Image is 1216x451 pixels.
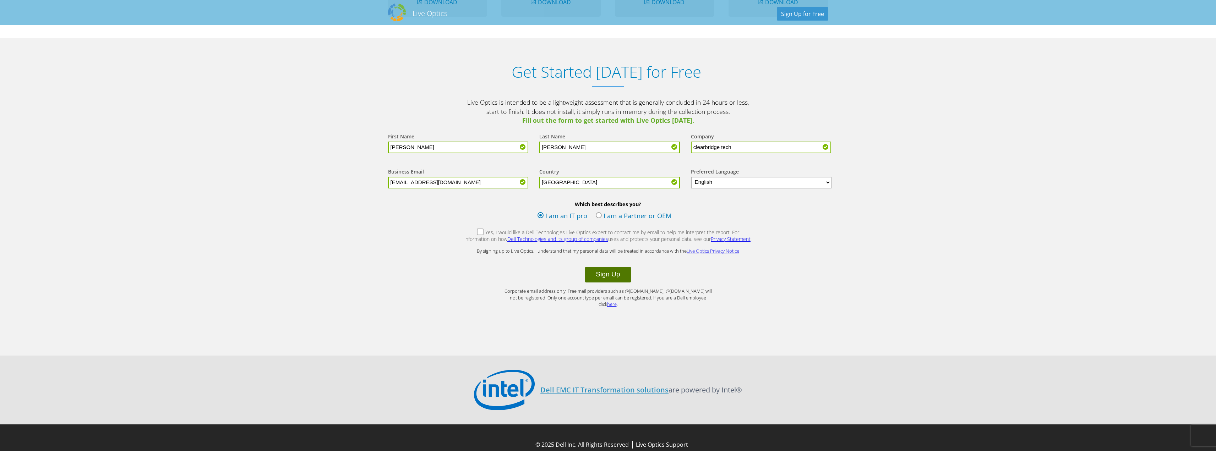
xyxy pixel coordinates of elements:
[777,7,828,21] a: Sign Up for Free
[691,133,714,142] label: Company
[636,441,688,449] a: Live Optics Support
[507,236,608,242] a: Dell Technologies and its group of companies
[585,267,631,282] button: Sign Up
[540,385,669,395] a: Dell EMC IT Transformation solutions
[466,116,750,125] span: Fill out the form to get started with Live Optics [DATE].
[687,248,739,254] a: Live Optics Privacy Notice
[540,385,742,395] p: are powered by Intel®
[539,133,565,142] label: Last Name
[539,177,680,188] input: Start typing to search for a country
[381,201,835,208] b: Which best describes you?
[607,301,617,307] a: here
[388,133,414,142] label: First Name
[691,168,739,177] label: Preferred Language
[413,9,447,18] h2: Live Optics
[711,236,751,242] a: Privacy Statement
[388,4,406,21] img: Dell Dpack
[381,63,832,81] h1: Get Started [DATE] for Free
[538,211,587,222] label: I am an IT pro
[596,211,672,222] label: I am a Partner or OEM
[534,441,633,449] li: © 2025 Dell Inc. All Rights Reserved
[502,288,715,308] p: Corporate email address only. Free mail providers such as @[DOMAIN_NAME], @[DOMAIN_NAME] will not...
[464,229,752,244] label: Yes, I would like a Dell Technologies Live Optics expert to contact me by email to help me interp...
[466,98,750,125] p: Live Optics is intended to be a lightweight assessment that is generally concluded in 24 hours or...
[539,168,559,177] label: Country
[474,370,535,410] img: Intel Logo
[388,168,424,177] label: Business Email
[466,248,750,254] p: By signing up to Live Optics, I understand that my personal data will be treated in accordance wi...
